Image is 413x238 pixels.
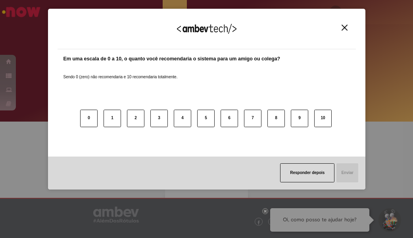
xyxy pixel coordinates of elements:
[197,110,215,127] button: 5
[127,110,144,127] button: 2
[63,55,280,63] label: Em uma escala de 0 a 10, o quanto você recomendaria o sistema para um amigo ou colega?
[104,110,121,127] button: 1
[342,25,348,31] img: Close
[174,110,191,127] button: 4
[339,24,350,31] button: Close
[244,110,261,127] button: 7
[291,110,308,127] button: 9
[280,163,334,182] button: Responder depois
[314,110,332,127] button: 10
[267,110,285,127] button: 8
[150,110,168,127] button: 3
[80,110,98,127] button: 0
[177,24,236,34] img: Logo Ambevtech
[221,110,238,127] button: 6
[63,65,178,80] label: Sendo 0 (zero) não recomendaria e 10 recomendaria totalmente.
